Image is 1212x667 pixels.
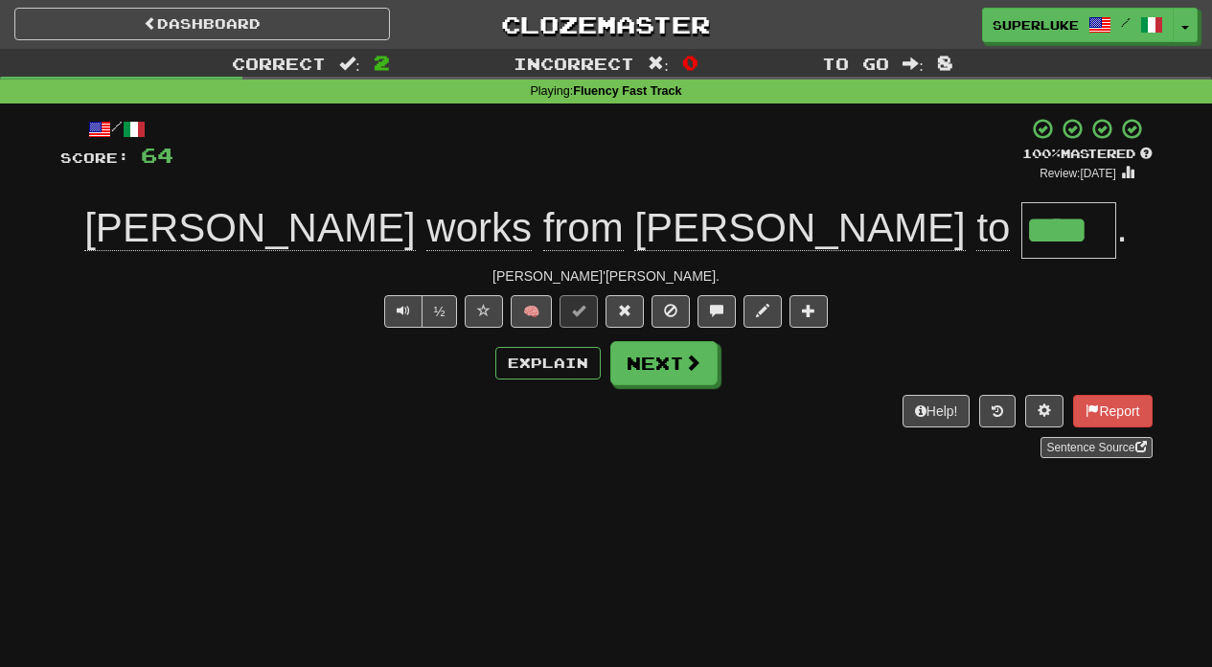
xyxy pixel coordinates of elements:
button: Explain [495,347,601,379]
div: / [60,117,173,141]
button: Ignore sentence (alt+i) [652,295,690,328]
span: : [648,56,669,72]
span: 100 % [1022,146,1061,161]
span: [PERSON_NAME] [634,205,965,251]
span: / [1121,15,1131,29]
button: Set this sentence to 100% Mastered (alt+m) [560,295,598,328]
button: ½ [422,295,458,328]
a: superluke / [982,8,1174,42]
button: Add to collection (alt+a) [789,295,828,328]
button: Favorite sentence (alt+f) [465,295,503,328]
span: 2 [374,51,390,74]
a: Sentence Source [1040,437,1152,458]
span: from [543,205,624,251]
span: works [426,205,532,251]
span: : [903,56,924,72]
button: Play sentence audio (ctl+space) [384,295,423,328]
span: Incorrect [514,54,634,73]
button: Edit sentence (alt+d) [743,295,782,328]
button: 🧠 [511,295,552,328]
span: 0 [682,51,698,74]
div: [PERSON_NAME]'[PERSON_NAME]. [60,266,1153,286]
span: [PERSON_NAME] [84,205,415,251]
span: . [1116,205,1128,250]
span: Correct [232,54,326,73]
strong: Fluency Fast Track [573,84,681,98]
div: Mastered [1022,146,1153,163]
a: Clozemaster [419,8,794,41]
button: Next [610,341,718,385]
button: Reset to 0% Mastered (alt+r) [606,295,644,328]
span: To go [822,54,889,73]
span: 64 [141,143,173,167]
span: 8 [937,51,953,74]
span: superluke [993,16,1079,34]
button: Report [1073,395,1152,427]
button: Round history (alt+y) [979,395,1016,427]
div: Text-to-speech controls [380,295,458,328]
button: Discuss sentence (alt+u) [697,295,736,328]
small: Review: [DATE] [1040,167,1116,180]
span: to [976,205,1010,251]
span: : [339,56,360,72]
a: Dashboard [14,8,390,40]
button: Help! [903,395,971,427]
span: Score: [60,149,129,166]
